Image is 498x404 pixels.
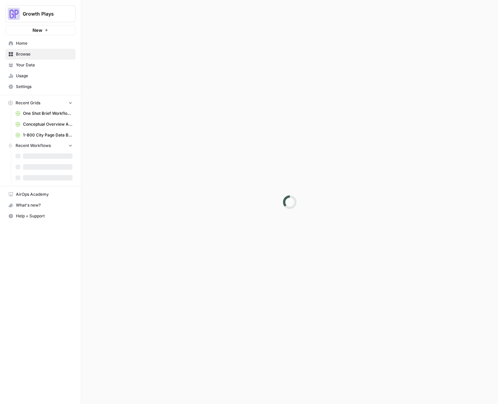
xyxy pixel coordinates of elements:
[5,189,75,200] a: AirOps Academy
[23,132,72,138] span: 1-800 City Page Data Batch 5
[16,73,72,79] span: Usage
[23,110,72,116] span: One Shot Brief Workflow Grid
[5,70,75,81] a: Usage
[16,191,72,197] span: AirOps Academy
[5,49,75,60] a: Browse
[6,200,75,210] div: What's new?
[5,5,75,22] button: Workspace: Growth Plays
[5,60,75,70] a: Your Data
[16,62,72,68] span: Your Data
[13,119,75,130] a: Conceptual Overview Article Grid
[16,84,72,90] span: Settings
[5,25,75,35] button: New
[16,143,51,149] span: Recent Workflows
[23,10,64,17] span: Growth Plays
[5,98,75,108] button: Recent Grids
[23,121,72,127] span: Conceptual Overview Article Grid
[5,38,75,49] a: Home
[16,40,72,46] span: Home
[16,51,72,57] span: Browse
[33,27,42,34] span: New
[5,211,75,221] button: Help + Support
[13,130,75,141] a: 1-800 City Page Data Batch 5
[5,200,75,211] button: What's new?
[5,141,75,151] button: Recent Workflows
[16,100,40,106] span: Recent Grids
[13,108,75,119] a: One Shot Brief Workflow Grid
[5,81,75,92] a: Settings
[8,8,20,20] img: Growth Plays Logo
[16,213,72,219] span: Help + Support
